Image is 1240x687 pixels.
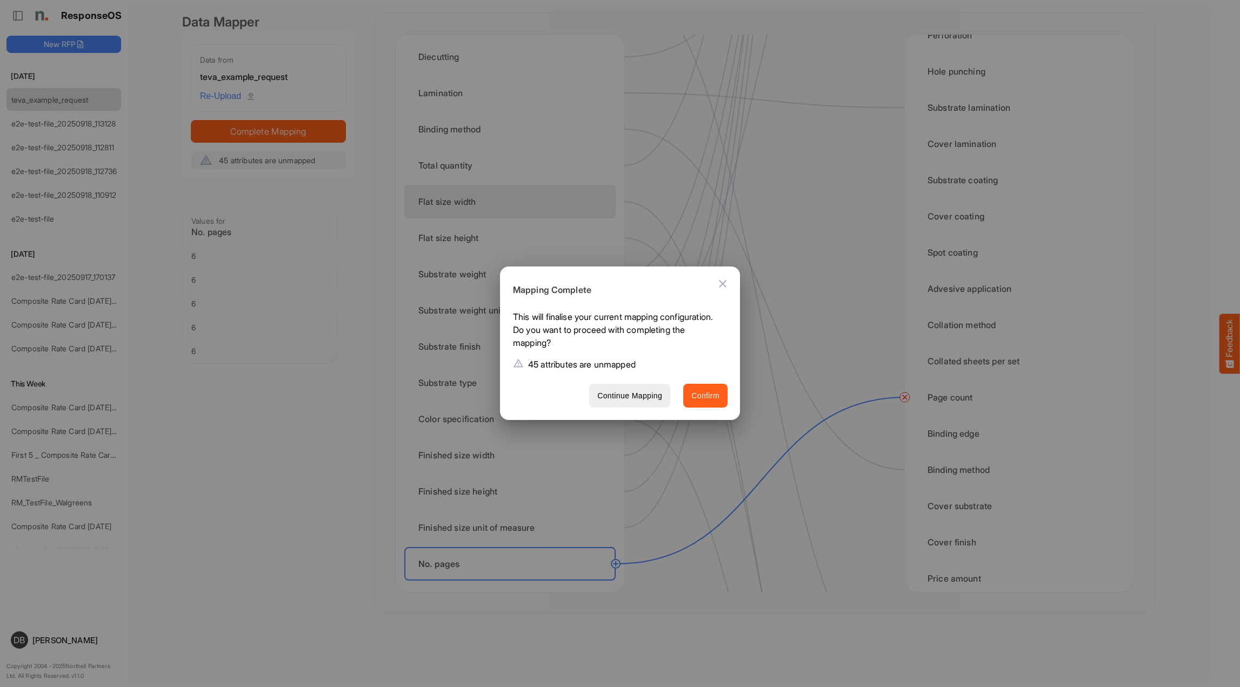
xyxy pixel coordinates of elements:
span: Continue Mapping [597,389,662,403]
button: Confirm [683,384,728,408]
p: 45 attributes are unmapped [528,358,636,371]
button: Close dialog [710,271,736,297]
p: This will finalise your current mapping configuration. Do you want to proceed with completing the... [513,310,719,353]
h6: Mapping Complete [513,283,719,297]
span: Confirm [691,389,719,403]
button: Continue Mapping [589,384,670,408]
